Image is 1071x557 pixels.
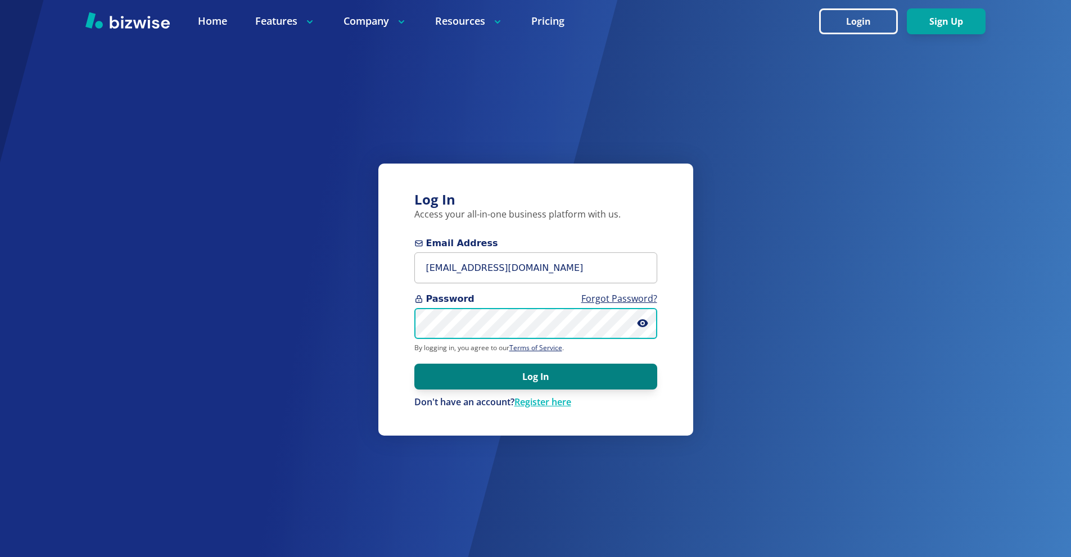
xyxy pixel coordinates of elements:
[85,12,170,29] img: Bizwise Logo
[819,16,907,27] a: Login
[531,14,564,28] a: Pricing
[907,8,986,34] button: Sign Up
[414,396,657,409] div: Don't have an account?Register here
[435,14,503,28] p: Resources
[198,14,227,28] a: Home
[344,14,407,28] p: Company
[819,8,898,34] button: Login
[414,252,657,283] input: you@example.com
[581,292,657,305] a: Forgot Password?
[255,14,315,28] p: Features
[414,209,657,221] p: Access your all-in-one business platform with us.
[414,292,657,306] span: Password
[509,343,562,352] a: Terms of Service
[414,364,657,390] button: Log In
[414,343,657,352] p: By logging in, you agree to our .
[414,237,657,250] span: Email Address
[514,396,571,408] a: Register here
[414,191,657,209] h3: Log In
[907,16,986,27] a: Sign Up
[414,396,657,409] p: Don't have an account?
